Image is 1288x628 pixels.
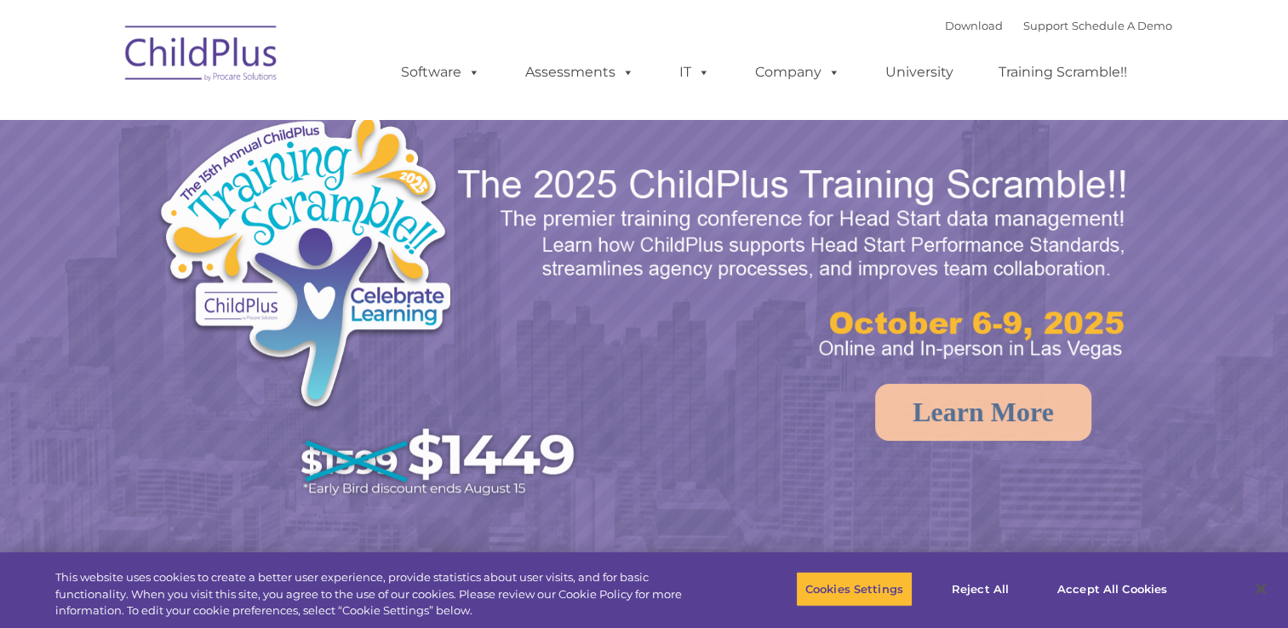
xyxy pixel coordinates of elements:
[927,571,1033,607] button: Reject All
[384,55,497,89] a: Software
[662,55,727,89] a: IT
[1072,19,1172,32] a: Schedule A Demo
[508,55,651,89] a: Assessments
[1242,570,1279,608] button: Close
[796,571,913,607] button: Cookies Settings
[982,55,1144,89] a: Training Scramble!!
[875,384,1091,441] a: Learn More
[1048,571,1176,607] button: Accept All Cookies
[868,55,970,89] a: University
[117,14,287,99] img: ChildPlus by Procare Solutions
[738,55,857,89] a: Company
[1023,19,1068,32] a: Support
[945,19,1003,32] a: Download
[55,569,708,619] div: This website uses cookies to create a better user experience, provide statistics about user visit...
[945,19,1172,32] font: |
